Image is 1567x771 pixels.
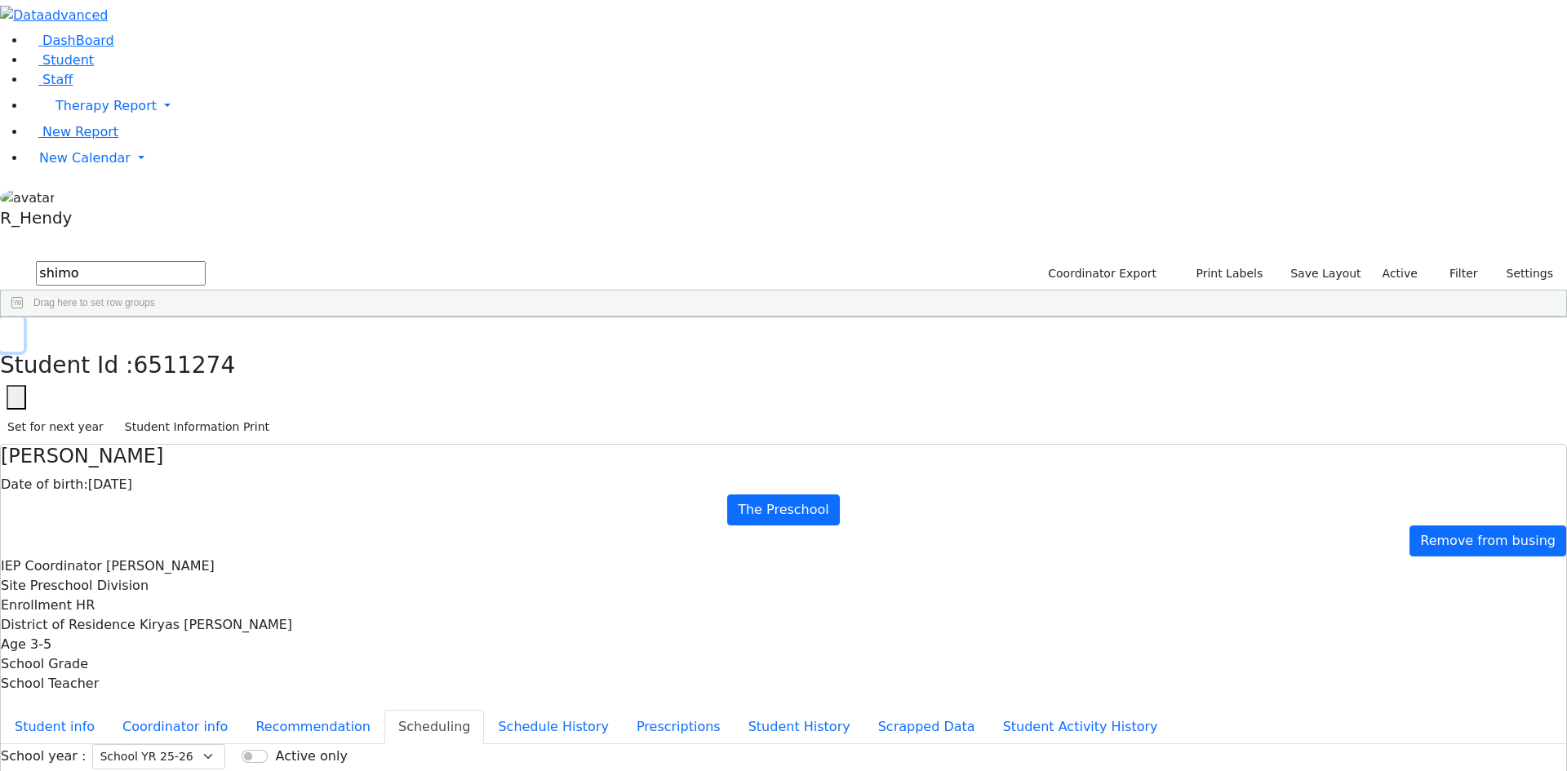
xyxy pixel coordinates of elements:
span: 6511274 [134,352,236,379]
button: Recommendation [242,710,384,744]
span: New Calendar [39,150,131,166]
span: HR [76,597,95,613]
span: Staff [42,72,73,87]
span: Remove from busing [1420,533,1556,548]
span: Preschool Division [30,578,149,593]
button: Schedule History [484,710,623,744]
div: [DATE] [1,475,1566,494]
a: The Preschool [727,494,840,525]
button: Scheduling [384,710,484,744]
span: New Report [42,124,118,140]
button: Print Labels [1177,261,1270,286]
span: Student [42,52,94,68]
label: District of Residence [1,615,135,635]
span: [PERSON_NAME] [106,558,215,574]
label: IEP Coordinator [1,556,102,576]
a: Therapy Report [26,90,1567,122]
button: Student History [735,710,864,744]
a: New Report [26,124,118,140]
span: DashBoard [42,33,114,48]
label: Enrollment [1,596,72,615]
label: Age [1,635,26,654]
label: School year : [1,747,86,766]
button: Coordinator info [109,710,242,744]
button: Student info [1,710,109,744]
label: School Grade [1,654,88,674]
label: Site [1,576,26,596]
label: Active [1375,261,1425,286]
button: Save Layout [1283,261,1368,286]
label: School Teacher [1,674,99,693]
button: Student Activity History [989,710,1172,744]
label: Date of birth: [1,475,88,494]
span: Drag here to set row groups [33,297,155,308]
input: Search [36,261,206,286]
a: Staff [26,72,73,87]
span: Kiryas [PERSON_NAME] [140,617,292,632]
button: Student Information Print [118,414,277,440]
button: Coordinator Export [1037,261,1164,286]
a: Remove from busing [1409,525,1566,556]
a: DashBoard [26,33,114,48]
button: Filter [1428,261,1485,286]
span: 3-5 [30,636,51,652]
button: Scrapped Data [864,710,989,744]
a: New Calendar [26,142,1567,175]
button: Prescriptions [623,710,735,744]
span: Therapy Report [55,98,157,113]
label: Active only [275,747,347,766]
button: Settings [1485,261,1560,286]
h4: [PERSON_NAME] [1,445,1566,468]
a: Student [26,52,94,68]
